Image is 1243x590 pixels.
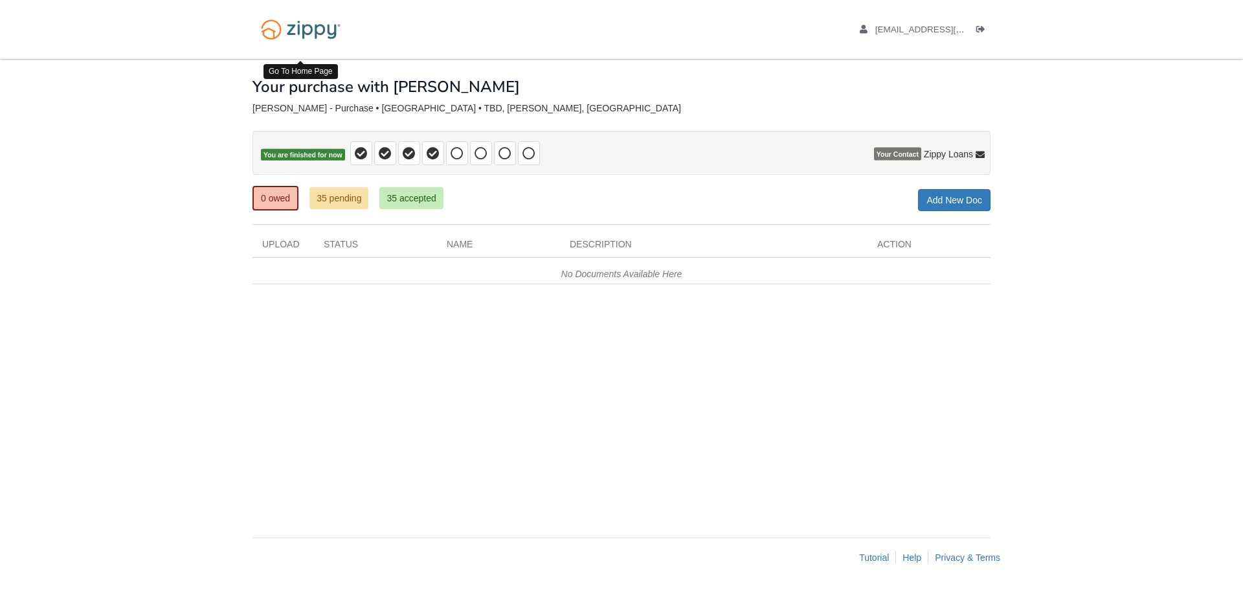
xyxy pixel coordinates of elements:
[976,25,991,38] a: Log out
[263,64,338,79] div: Go To Home Page
[379,187,443,209] a: 35 accepted
[560,238,868,257] div: Description
[874,148,921,161] span: Your Contact
[859,552,889,563] a: Tutorial
[935,552,1000,563] a: Privacy & Terms
[868,238,991,257] div: Action
[561,269,682,279] em: No Documents Available Here
[918,189,991,211] a: Add New Doc
[902,552,921,563] a: Help
[875,25,1024,34] span: ajakkcarr@gmail.com
[252,13,349,46] img: Logo
[252,78,520,95] h1: Your purchase with [PERSON_NAME]
[860,25,1024,38] a: edit profile
[252,186,298,210] a: 0 owed
[314,238,437,257] div: Status
[437,238,560,257] div: Name
[261,149,345,161] span: You are finished for now
[252,238,314,257] div: Upload
[309,187,368,209] a: 35 pending
[252,103,991,114] div: [PERSON_NAME] - Purchase • [GEOGRAPHIC_DATA] • TBD, [PERSON_NAME], [GEOGRAPHIC_DATA]
[924,148,973,161] span: Zippy Loans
